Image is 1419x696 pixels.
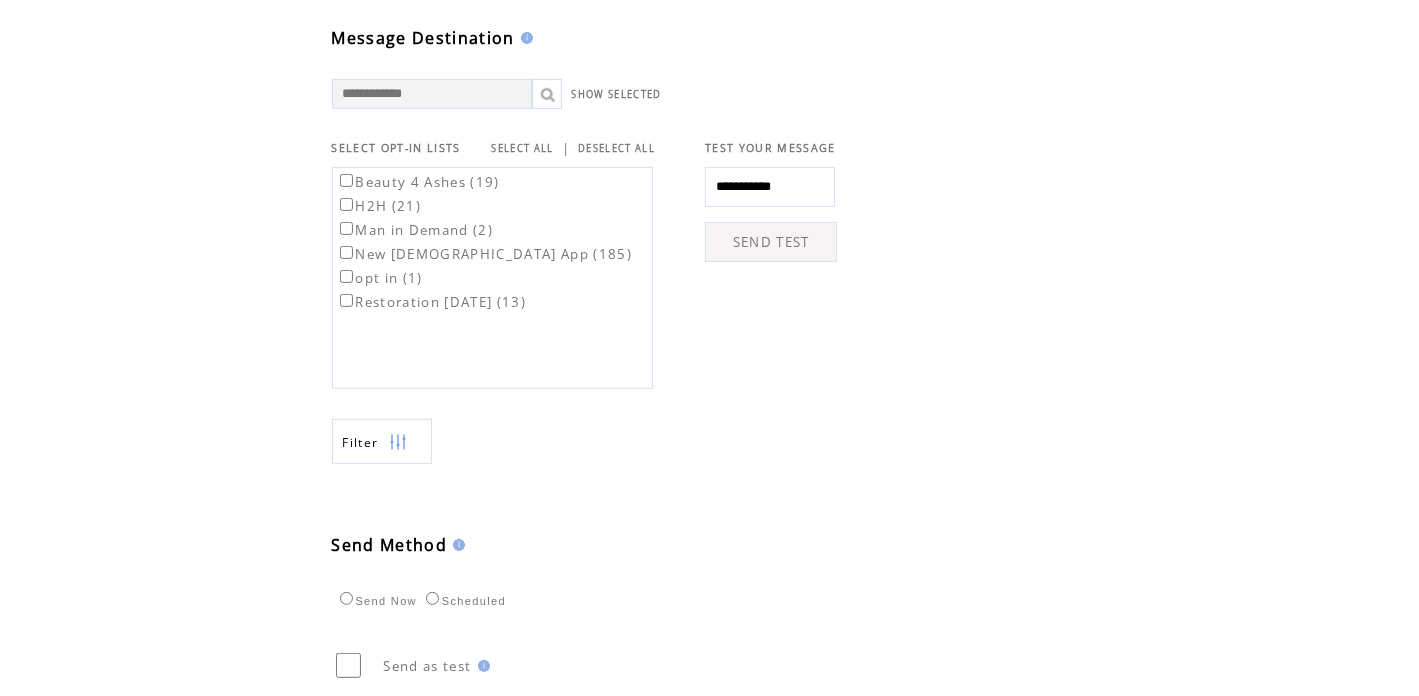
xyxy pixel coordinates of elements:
a: SEND TEST [705,222,837,262]
span: Show filters [343,434,379,451]
span: TEST YOUR MESSAGE [705,141,836,155]
span: Send Method [332,534,448,556]
span: Send as test [384,657,472,675]
label: Scheduled [421,595,506,607]
input: Send Now [340,592,353,605]
span: | [562,139,570,157]
span: SELECT OPT-IN LISTS [332,141,461,155]
input: H2H (21) [340,198,353,211]
label: New [DEMOGRAPHIC_DATA] App (185) [336,245,633,263]
a: SELECT ALL [492,142,554,155]
label: opt in (1) [336,269,423,287]
input: opt in (1) [340,270,353,283]
a: SHOW SELECTED [572,88,662,101]
input: Restoration [DATE] (13) [340,294,353,307]
span: Message Destination [332,27,515,49]
label: Restoration [DATE] (13) [336,293,527,311]
label: H2H (21) [336,197,422,215]
img: help.gif [472,660,490,672]
input: Man in Demand (2) [340,222,353,235]
img: help.gif [515,32,533,44]
label: Man in Demand (2) [336,221,494,239]
label: Beauty 4 Ashes (19) [336,173,500,191]
input: Scheduled [426,592,439,605]
img: help.gif [447,539,465,551]
a: DESELECT ALL [578,142,655,155]
label: Send Now [335,595,417,607]
input: New [DEMOGRAPHIC_DATA] App (185) [340,246,353,259]
input: Beauty 4 Ashes (19) [340,174,353,187]
img: filters.png [389,420,407,465]
a: Filter [332,419,432,464]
